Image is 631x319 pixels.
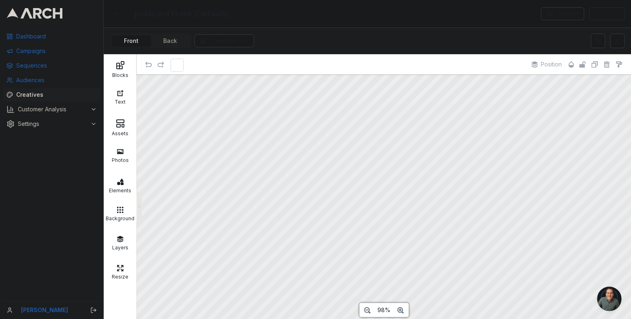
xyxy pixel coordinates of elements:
[106,242,134,251] div: Layers
[16,76,97,84] span: Audiences
[138,202,140,211] div: <
[3,117,100,130] button: Settings
[16,32,97,40] span: Dashboard
[527,58,566,70] button: Position
[3,59,100,72] a: Sequences
[88,304,99,316] button: Log out
[194,34,254,47] button: Template
[213,38,236,44] span: Template
[3,45,100,57] a: Campaigns
[16,47,97,55] span: Campaigns
[151,35,190,47] button: Back
[541,61,562,68] span: Position
[18,105,87,113] span: Customer Analysis
[3,74,100,87] a: Audiences
[106,70,134,78] div: Blocks
[3,88,100,101] a: Creatives
[16,62,97,70] span: Sequences
[131,6,232,21] span: postcard Front (Default)
[541,7,584,20] button: Preview
[18,120,87,128] span: Settings
[106,128,134,136] div: Assets
[597,287,621,311] div: Open chat
[106,97,134,105] div: Text
[112,35,151,47] button: Front
[106,185,134,194] div: Elements
[106,272,134,280] div: Resize
[16,91,97,99] span: Creatives
[106,213,134,221] div: Background
[3,103,100,116] button: Customer Analysis
[3,30,100,43] a: Dashboard
[21,306,81,314] a: [PERSON_NAME]
[377,306,390,314] span: 98%
[106,155,134,163] div: Photos
[373,304,394,316] button: 98%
